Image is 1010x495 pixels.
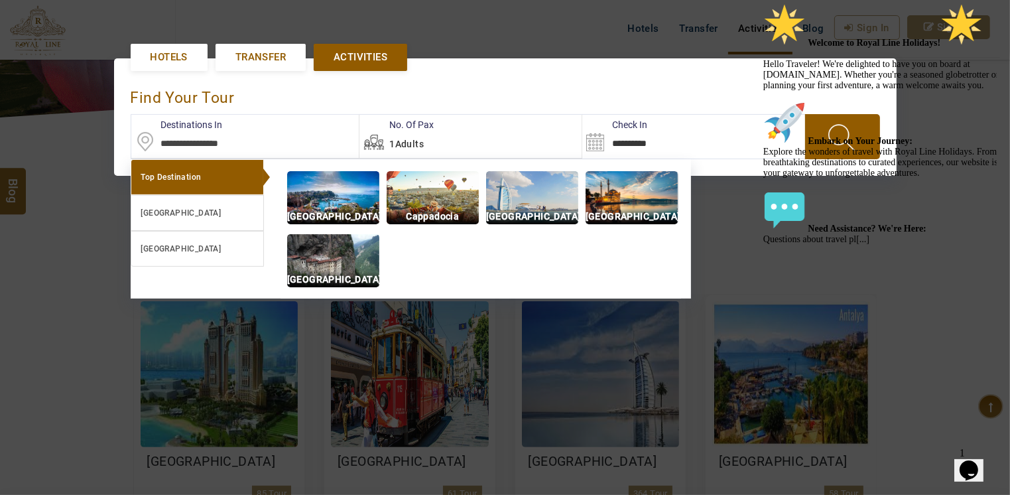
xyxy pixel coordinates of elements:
[50,226,168,236] strong: Need Assistance? We're Here:
[50,138,155,148] strong: Embark on Your Journey:
[5,104,48,146] img: :rocket:
[182,5,225,48] img: :star2:
[954,442,997,482] iframe: chat widget
[586,171,678,224] img: img
[287,209,379,224] p: [GEOGRAPHIC_DATA]
[5,191,48,234] img: :speech_balloon:
[387,209,479,224] p: Cappadocia
[131,231,264,267] a: [GEOGRAPHIC_DATA]
[486,209,578,224] p: [GEOGRAPHIC_DATA]
[5,5,48,48] img: :star2:
[334,50,387,64] span: Activities
[5,40,241,246] span: Hello Traveler! We're delighted to have you on board at [DOMAIN_NAME]. Whether you're a seasoned ...
[141,173,202,182] b: Top Destination
[5,5,244,247] div: 🌟 Welcome to Royal Line Holidays!🌟Hello Traveler! We're delighted to have you on board at [DOMAIN...
[387,171,479,224] img: img
[131,75,880,114] div: find your Tour
[151,50,188,64] span: Hotels
[131,195,264,231] a: [GEOGRAPHIC_DATA]
[131,118,223,131] label: Destinations In
[287,171,379,224] img: img
[359,118,434,131] label: No. Of Pax
[586,209,678,224] p: [GEOGRAPHIC_DATA]
[582,118,647,131] label: Check In
[486,171,578,224] img: img
[131,44,208,71] a: Hotels
[287,272,379,287] p: [GEOGRAPHIC_DATA]
[216,44,306,71] a: Transfer
[141,244,221,253] b: [GEOGRAPHIC_DATA]
[235,50,286,64] span: Transfer
[50,40,225,50] strong: Welcome to Royal Line Holidays!
[131,159,264,195] a: Top Destination
[141,208,221,218] b: [GEOGRAPHIC_DATA]
[287,234,379,287] img: img
[389,139,424,149] span: 1Adults
[314,44,407,71] a: Activities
